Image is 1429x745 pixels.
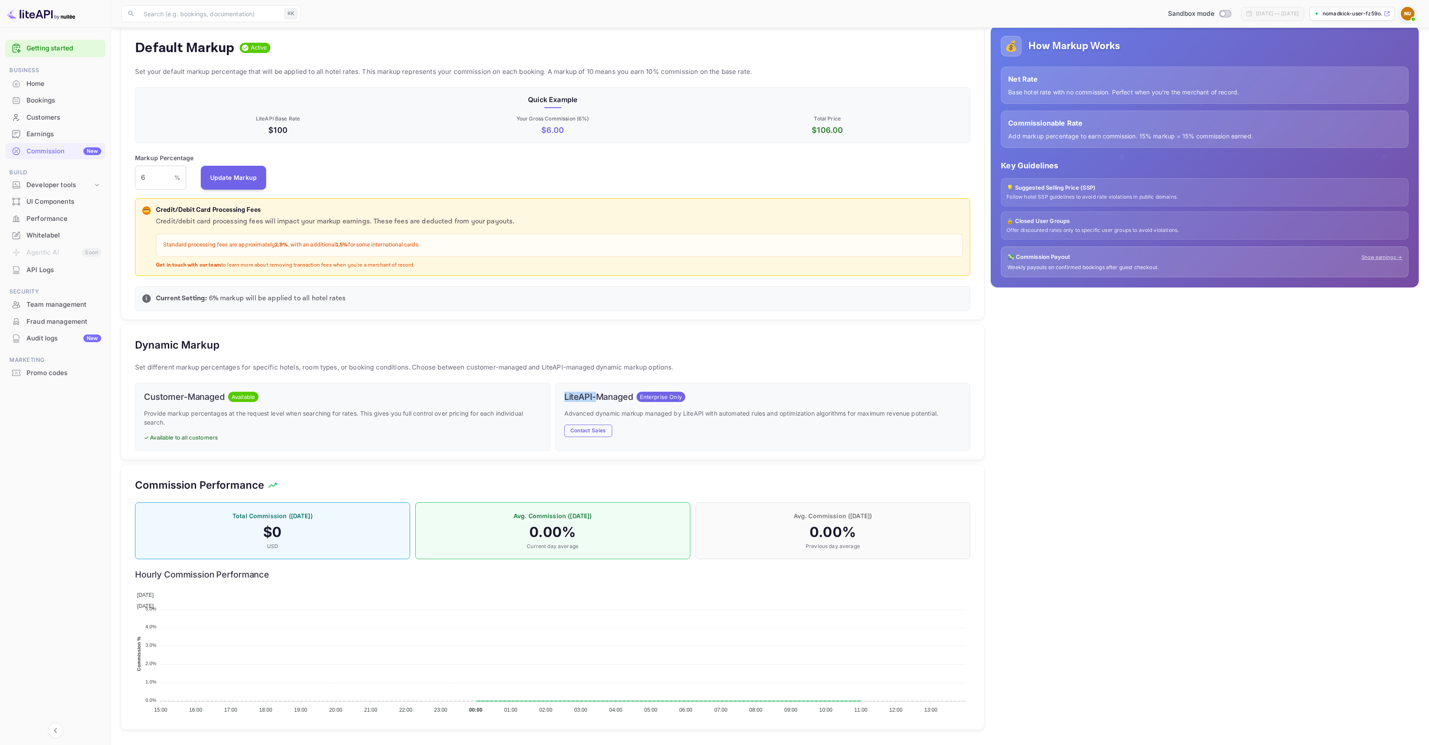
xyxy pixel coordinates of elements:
p: $ 6.00 [417,124,688,136]
p: Set different markup percentages for specific hotels, room types, or booking conditions. Choose b... [135,362,970,372]
button: Update Markup [201,166,267,190]
tspan: 5.0% [145,606,156,611]
p: Net Rate [1008,74,1401,84]
p: Total Price [692,115,963,123]
tspan: 21:00 [364,707,377,713]
h5: Dynamic Markup [135,338,220,352]
div: Earnings [26,129,101,139]
div: Audit logsNew [5,330,106,347]
div: Team management [5,296,106,313]
tspan: 16:00 [189,707,202,713]
strong: 2.9% [275,241,288,249]
a: API Logs [5,262,106,278]
tspan: 13:00 [924,707,938,713]
tspan: 12:00 [889,707,903,713]
h4: 0.00 % [704,524,962,541]
span: Marketing [5,355,106,365]
div: Getting started [5,40,106,57]
div: New [83,334,101,342]
p: nomadkick-user-fz59o.n... [1323,10,1382,18]
p: Avg. Commission ([DATE]) [424,511,681,520]
div: API Logs [5,262,106,279]
p: Add markup percentage to earn commission. 15% markup = 15% commission earned. [1008,132,1401,141]
p: 💳 [143,207,150,214]
span: Business [5,66,106,75]
tspan: 20:00 [329,707,343,713]
span: [DATE] [137,603,154,609]
p: Markup Percentage [135,153,194,162]
div: Customers [26,113,101,123]
p: $ 106.00 [692,124,963,136]
a: CommissionNew [5,143,106,159]
p: Offer discounted rates only to specific user groups to avoid violations. [1006,227,1403,234]
p: 💸 Commission Payout [1007,253,1070,261]
div: Home [5,76,106,92]
div: Switch to Production mode [1165,9,1234,19]
div: Developer tools [26,180,93,190]
p: Key Guidelines [1001,160,1408,171]
tspan: 08:00 [749,707,763,713]
span: [DATE] [137,592,154,598]
strong: 1.5% [336,241,348,249]
input: Search (e.g. bookings, documentation) [138,5,281,22]
input: 0 [135,166,174,190]
div: UI Components [26,197,101,207]
h6: Customer-Managed [144,392,225,402]
div: Fraud management [26,317,101,327]
a: Whitelabel [5,227,106,243]
p: 💡 Suggested Selling Price (SSP) [1006,184,1403,192]
tspan: 3.0% [145,642,156,648]
a: Customers [5,109,106,125]
p: 6 % markup will be applied to all hotel rates [156,293,963,304]
tspan: 06:00 [679,707,692,713]
p: Previous day average [704,543,962,550]
tspan: 05:00 [644,707,657,713]
div: UI Components [5,194,106,210]
tspan: 02:00 [539,707,552,713]
tspan: 11:00 [854,707,868,713]
p: Total Commission ([DATE]) [144,511,401,520]
tspan: 01:00 [504,707,517,713]
p: Credit/Debit Card Processing Fees [156,205,963,215]
a: Promo codes [5,365,106,381]
tspan: 07:00 [714,707,728,713]
div: Audit logs [26,334,101,343]
tspan: 03:00 [574,707,587,713]
p: i [146,295,147,302]
tspan: 0.0% [145,698,156,703]
img: NomadKick User [1401,7,1414,21]
p: Weekly payouts on confirmed bookings after guest checkout. [1007,264,1402,271]
span: Active [247,44,271,52]
p: 💰 [1005,38,1018,54]
h5: Commission Performance [135,478,264,492]
a: Team management [5,296,106,312]
button: Contact Sales [564,425,612,437]
p: 🔒 Closed User Groups [1006,217,1403,226]
div: Whitelabel [26,231,101,241]
a: Show earnings → [1362,254,1402,261]
strong: Get in touch with our team [156,262,221,268]
p: Quick Example [142,94,963,105]
text: Commission % [136,636,141,671]
div: Whitelabel [5,227,106,244]
tspan: 18:00 [259,707,273,713]
p: % [174,173,180,182]
a: Getting started [26,44,101,53]
div: CommissionNew [5,143,106,160]
p: Current day average [424,543,681,550]
div: Bookings [5,92,106,109]
div: ⌘K [285,8,297,19]
div: Promo codes [26,368,101,378]
tspan: 22:00 [399,707,412,713]
a: UI Components [5,194,106,209]
div: Promo codes [5,365,106,381]
strong: Current Setting: [156,294,207,303]
div: Developer tools [5,178,106,193]
span: Security [5,287,106,296]
a: Earnings [5,126,106,142]
h6: Hourly Commission Performance [135,569,970,580]
tspan: 10:00 [819,707,833,713]
div: New [83,147,101,155]
div: Earnings [5,126,106,143]
span: Available [228,393,258,402]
